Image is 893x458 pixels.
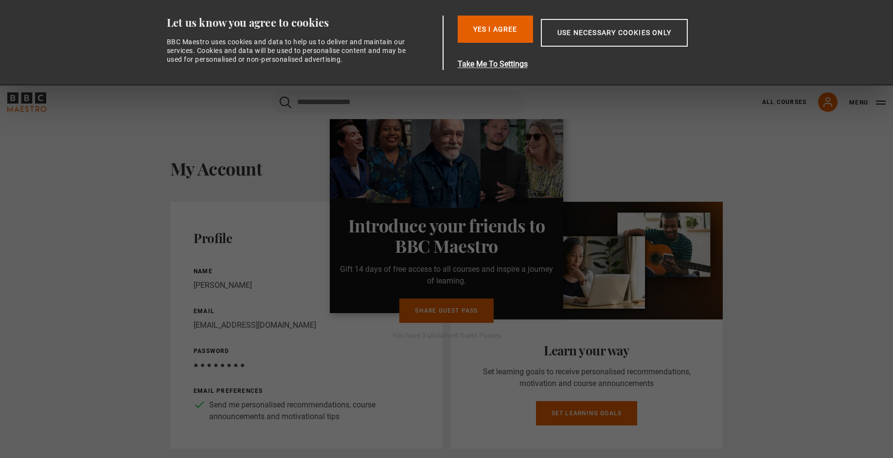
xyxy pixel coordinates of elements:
[474,343,699,358] h2: Learn your way
[194,387,419,395] p: Email preferences
[7,92,46,112] svg: BBC Maestro
[194,307,419,316] p: Email
[170,158,723,178] h1: My Account
[194,319,419,331] p: [EMAIL_ADDRESS][DOMAIN_NAME]
[209,399,419,423] p: Send me personalised recommendations, course announcements and motivational tips
[458,58,734,70] button: Take Me To Settings
[762,98,806,106] a: All Courses
[338,215,555,256] h3: Introduce your friends to BBC Maestro
[272,90,525,114] input: Search
[194,280,419,291] p: [PERSON_NAME]
[167,16,439,30] div: Let us know you agree to cookies
[541,19,688,47] button: Use necessary cookies only
[194,347,419,355] p: Password
[194,230,232,246] h2: Profile
[849,98,886,107] button: Toggle navigation
[194,267,419,276] p: Name
[536,401,638,425] a: Set learning goals
[280,96,291,108] button: Submit the search query
[338,331,555,341] p: You have 3 unclaimed Guest Passes
[399,299,493,323] a: Share guest pass
[474,366,699,389] p: Set learning goals to receive personalised recommendations, motivation and course announcements
[338,264,555,287] p: Gift 14 days of free access to all courses and inspire a journey of learning.
[194,360,245,370] span: ● ● ● ● ● ● ● ●
[458,16,533,43] button: Yes I Agree
[167,37,412,64] div: BBC Maestro uses cookies and data to help us to deliver and maintain our services. Cookies and da...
